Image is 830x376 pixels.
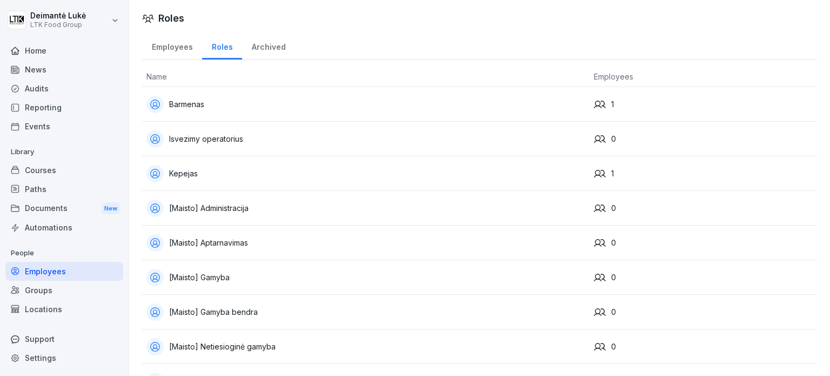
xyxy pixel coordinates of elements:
a: Employees [142,32,202,60]
a: Automations [5,218,123,237]
a: Reporting [5,98,123,117]
a: Home [5,41,123,60]
p: People [5,245,123,262]
div: New [102,202,120,215]
div: 0 [594,237,813,249]
div: 0 [594,306,813,318]
a: Settings [5,348,123,367]
div: [Maisto] Aptarnavimas [146,234,585,252]
a: Roles [202,32,242,60]
div: [Maisto] Administracija [146,200,585,217]
div: Kepejas [146,165,585,182]
div: [Maisto] Gamyba [146,269,585,286]
p: Library [5,143,123,161]
a: Paths [5,180,123,199]
p: Deimantė Lukė [30,11,86,21]
th: Employees [590,67,817,87]
div: [Maisto] Netiesioginė gamyba [146,338,585,355]
a: News [5,60,123,79]
a: Groups [5,281,123,300]
div: [Maisto] Gamyba bendra [146,304,585,321]
div: Support [5,329,123,348]
a: DocumentsNew [5,199,123,219]
a: Locations [5,300,123,319]
div: Isvezimy operatorius [146,130,585,148]
a: Archived [242,32,295,60]
div: 0 [594,202,813,214]
h1: Roles [158,11,184,25]
div: 1 [594,98,813,110]
a: Employees [5,262,123,281]
div: Barmenas [146,96,585,113]
div: 1 [594,168,813,180]
a: Audits [5,79,123,98]
div: 0 [594,272,813,283]
th: Name [142,67,590,87]
div: Documents [5,199,123,219]
div: 0 [594,341,813,353]
div: 0 [594,133,813,145]
p: LTK Food Group [30,21,86,29]
a: Events [5,117,123,136]
a: Courses [5,161,123,180]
